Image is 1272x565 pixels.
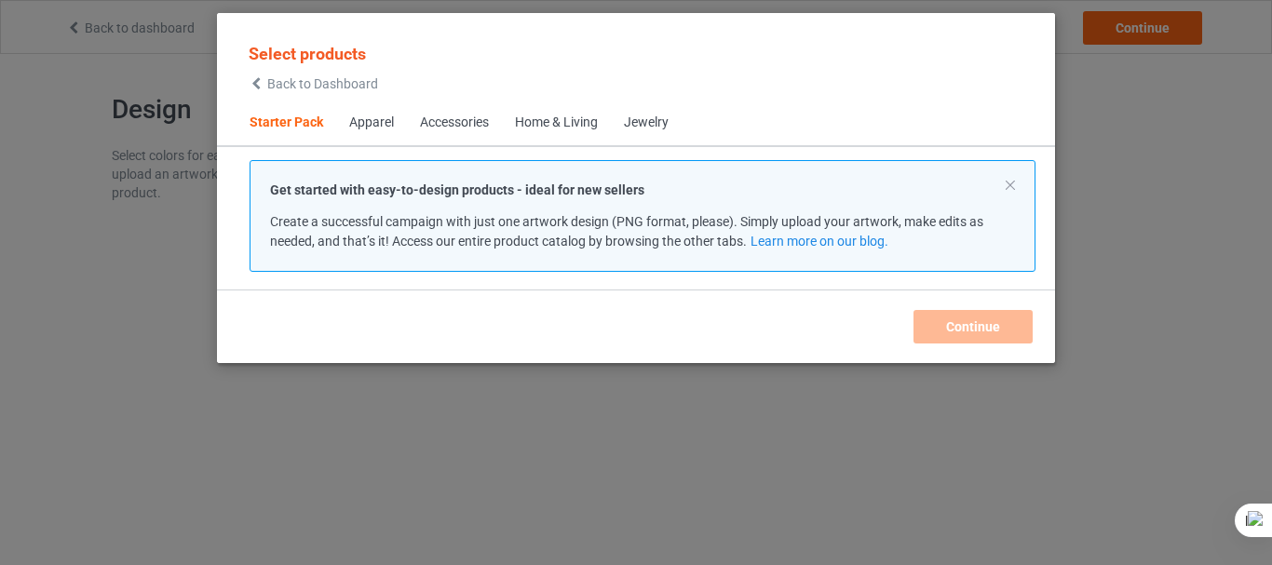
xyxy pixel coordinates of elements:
[237,101,336,145] span: Starter Pack
[249,44,366,63] span: Select products
[270,214,983,249] span: Create a successful campaign with just one artwork design (PNG format, please). Simply upload you...
[420,114,489,132] div: Accessories
[267,76,378,91] span: Back to Dashboard
[751,234,888,249] a: Learn more on our blog.
[515,114,598,132] div: Home & Living
[624,114,669,132] div: Jewelry
[270,182,644,197] strong: Get started with easy-to-design products - ideal for new sellers
[349,114,394,132] div: Apparel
